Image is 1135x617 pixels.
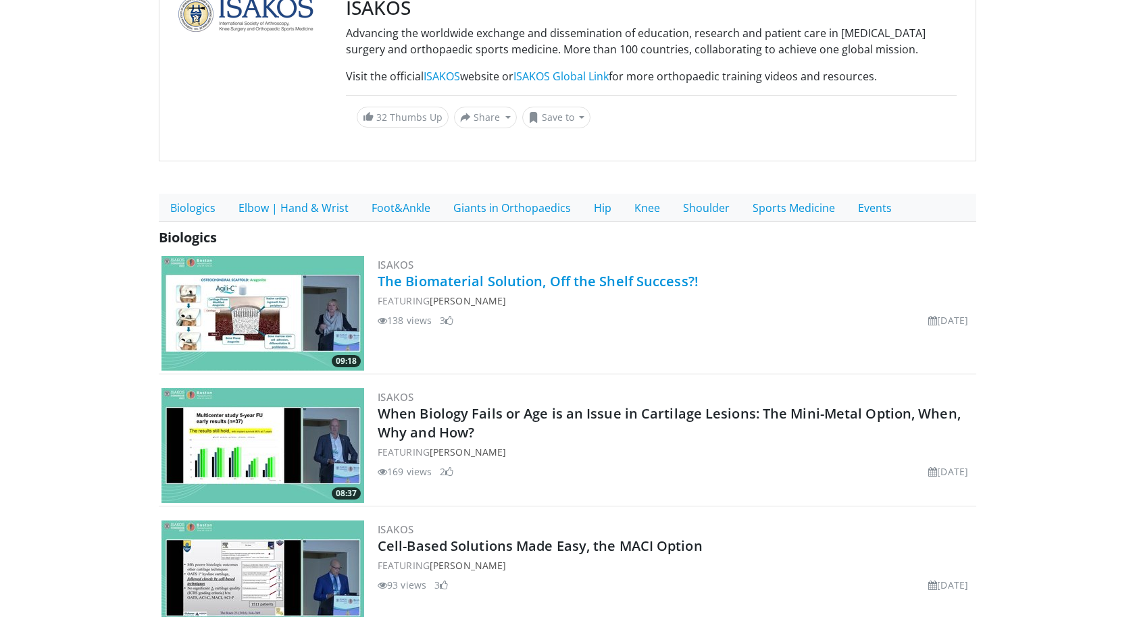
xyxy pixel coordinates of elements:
[741,194,847,222] a: Sports Medicine
[161,256,364,371] img: 7bb5cdd5-31fb-46ed-b94b-a192cb532cd8.300x170_q85_crop-smart_upscale.jpg
[161,256,364,371] a: 09:18
[430,559,506,572] a: [PERSON_NAME]
[378,294,974,308] div: FEATURING
[378,313,432,327] li: 138 views
[332,355,361,367] span: 09:18
[928,464,968,479] li: [DATE]
[378,537,703,555] a: Cell-Based Solutions Made Easy, the MACI Option
[430,294,506,307] a: [PERSON_NAME]
[161,388,364,503] img: c1f741bb-84d4-4382-b69a-fd00fb4ff9b3.300x170_q85_crop-smart_upscale.jpg
[357,107,449,128] a: 32 Thumbs Up
[582,194,623,222] a: Hip
[440,313,453,327] li: 3
[454,107,517,128] button: Share
[513,69,609,84] a: ISAKOS Global Link
[227,194,360,222] a: Elbow | Hand & Wrist
[378,404,961,441] a: When Biology Fails or Age is an Issue in Cartilage Lesions: The Mini-Metal Option, When, Why and ...
[346,25,957,57] p: Advancing the worldwide exchange and dissemination of education, research and patient care in [ME...
[440,464,453,479] li: 2
[847,194,903,222] a: Events
[378,464,432,479] li: 169 views
[378,390,413,404] a: ISAKOS
[346,68,957,84] p: Visit the official website or for more orthopaedic training videos and resources.
[161,388,364,503] a: 08:37
[378,272,699,290] a: The Biomaterial Solution, Off the Shelf Success?!
[434,578,448,592] li: 3
[378,558,974,572] div: FEATURING
[376,111,387,124] span: 32
[378,578,426,592] li: 93 views
[430,446,506,458] a: [PERSON_NAME]
[159,228,217,246] span: Biologics
[378,522,413,536] a: ISAKOS
[332,487,361,500] span: 08:37
[623,194,672,222] a: Knee
[378,258,413,271] a: ISAKOS
[360,194,442,222] a: Foot&Ankle
[672,194,741,222] a: Shoulder
[424,69,460,84] a: ISAKOS
[159,194,227,222] a: Biologics
[928,313,968,327] li: [DATE]
[378,445,974,459] div: FEATURING
[522,107,591,128] button: Save to
[928,578,968,592] li: [DATE]
[442,194,582,222] a: Giants in Orthopaedics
